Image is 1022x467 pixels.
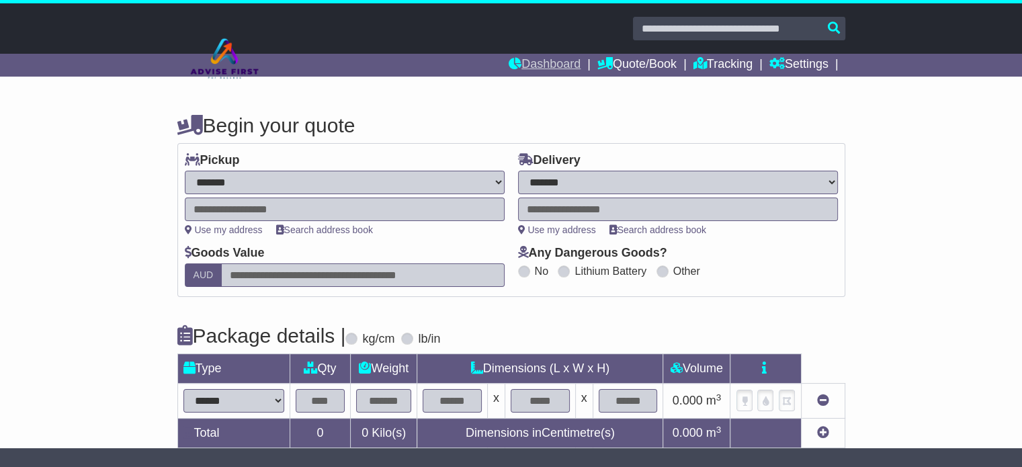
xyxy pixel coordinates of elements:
[276,224,373,235] a: Search address book
[351,419,417,448] td: Kilo(s)
[769,54,828,77] a: Settings
[817,394,829,407] a: Remove this item
[177,114,845,136] h4: Begin your quote
[518,224,596,235] a: Use my address
[417,354,663,384] td: Dimensions (L x W x H)
[673,265,700,278] label: Other
[185,263,222,287] label: AUD
[177,325,346,347] h4: Package details |
[290,354,351,384] td: Qty
[817,426,829,439] a: Add new item
[673,426,703,439] span: 0.000
[706,426,722,439] span: m
[706,394,722,407] span: m
[663,354,730,384] td: Volume
[518,153,581,168] label: Delivery
[575,384,593,419] td: x
[185,246,265,261] label: Goods Value
[487,384,505,419] td: x
[185,224,263,235] a: Use my address
[535,265,548,278] label: No
[693,54,753,77] a: Tracking
[716,392,722,402] sup: 3
[185,153,240,168] label: Pickup
[518,246,667,261] label: Any Dangerous Goods?
[177,419,290,448] td: Total
[290,419,351,448] td: 0
[418,332,440,347] label: lb/in
[417,419,663,448] td: Dimensions in Centimetre(s)
[351,354,417,384] td: Weight
[574,265,646,278] label: Lithium Battery
[597,54,677,77] a: Quote/Book
[177,354,290,384] td: Type
[609,224,706,235] a: Search address book
[716,425,722,435] sup: 3
[361,426,368,439] span: 0
[509,54,581,77] a: Dashboard
[673,394,703,407] span: 0.000
[362,332,394,347] label: kg/cm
